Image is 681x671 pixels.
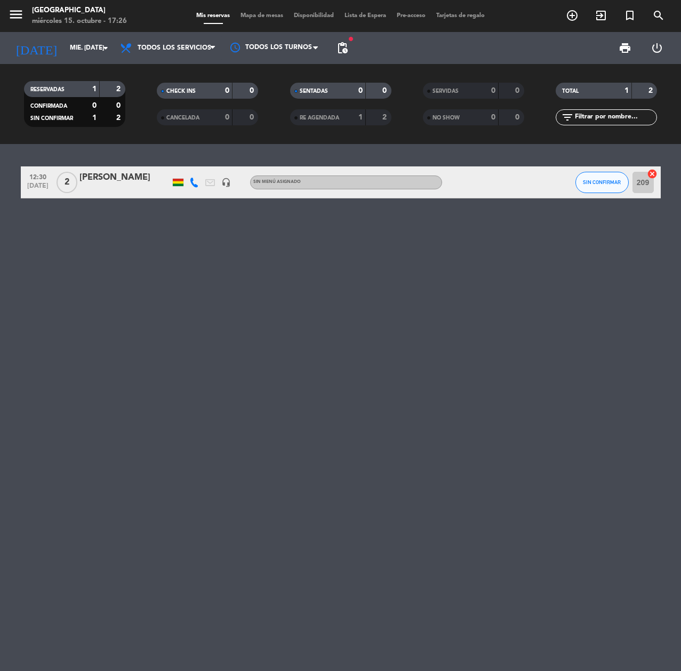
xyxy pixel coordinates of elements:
[32,16,127,27] div: miércoles 15. octubre - 17:26
[250,114,256,121] strong: 0
[30,87,65,92] span: RESERVADAS
[641,32,673,64] div: LOG OUT
[138,44,211,52] span: Todos los servicios
[348,36,354,42] span: fiber_manual_record
[250,87,256,94] strong: 0
[289,13,339,19] span: Disponibilidad
[92,85,97,93] strong: 1
[575,172,629,193] button: SIN CONFIRMAR
[225,114,229,121] strong: 0
[25,182,51,195] span: [DATE]
[8,6,24,22] i: menu
[30,116,73,121] span: SIN CONFIRMAR
[116,85,123,93] strong: 2
[566,9,579,22] i: add_circle_outline
[623,9,636,22] i: turned_in_not
[619,42,631,54] span: print
[432,115,460,121] span: NO SHOW
[382,87,389,94] strong: 0
[116,102,123,109] strong: 0
[8,36,65,60] i: [DATE]
[221,178,231,187] i: headset_mic
[652,9,665,22] i: search
[235,13,289,19] span: Mapa de mesas
[624,87,629,94] strong: 1
[32,5,127,16] div: [GEOGRAPHIC_DATA]
[491,87,495,94] strong: 0
[79,171,170,185] div: [PERSON_NAME]
[99,42,112,54] i: arrow_drop_down
[116,114,123,122] strong: 2
[651,42,663,54] i: power_settings_new
[92,114,97,122] strong: 1
[30,103,67,109] span: CONFIRMADA
[300,89,328,94] span: SENTADAS
[25,170,51,182] span: 12:30
[648,87,655,94] strong: 2
[358,87,363,94] strong: 0
[574,111,656,123] input: Filtrar por nombre...
[595,9,607,22] i: exit_to_app
[647,169,658,179] i: cancel
[358,114,363,121] strong: 1
[339,13,391,19] span: Lista de Espera
[382,114,389,121] strong: 2
[300,115,339,121] span: RE AGENDADA
[225,87,229,94] strong: 0
[515,114,522,121] strong: 0
[391,13,431,19] span: Pre-acceso
[166,115,199,121] span: CANCELADA
[253,180,301,184] span: Sin menú asignado
[431,13,490,19] span: Tarjetas de regalo
[515,87,522,94] strong: 0
[562,89,579,94] span: TOTAL
[432,89,459,94] span: SERVIDAS
[191,13,235,19] span: Mis reservas
[561,111,574,124] i: filter_list
[8,6,24,26] button: menu
[92,102,97,109] strong: 0
[57,172,77,193] span: 2
[583,179,621,185] span: SIN CONFIRMAR
[166,89,196,94] span: CHECK INS
[491,114,495,121] strong: 0
[336,42,349,54] span: pending_actions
